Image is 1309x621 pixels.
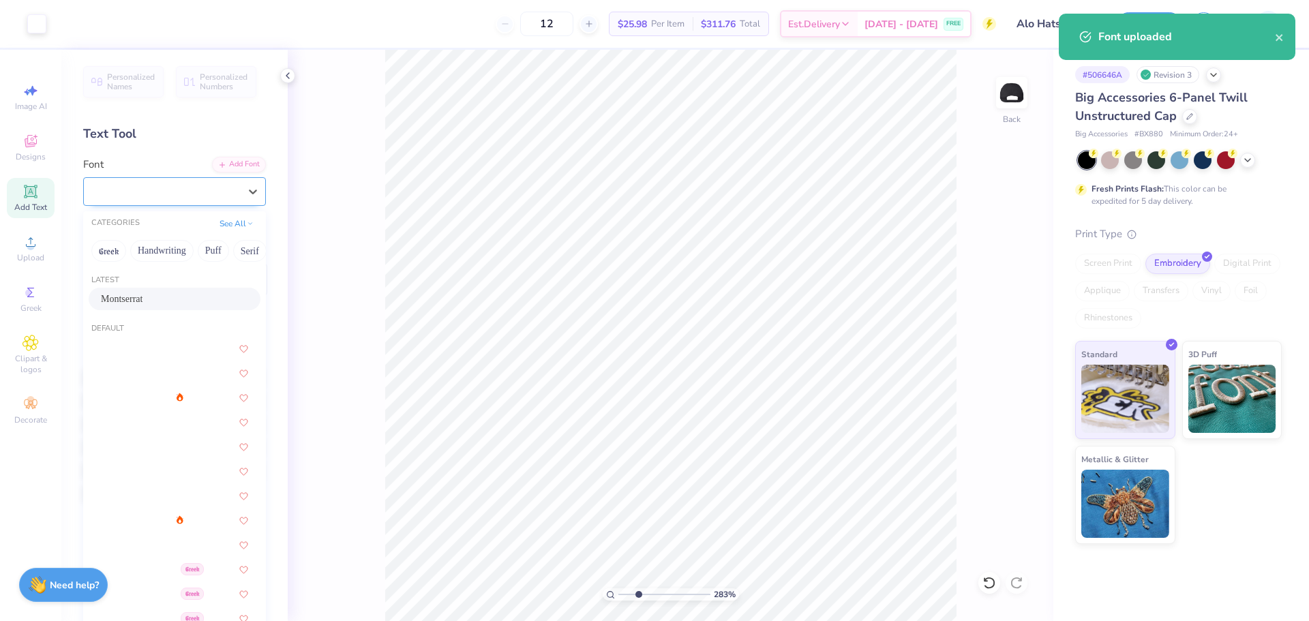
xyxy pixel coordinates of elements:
[1134,281,1188,301] div: Transfers
[1192,281,1231,301] div: Vinyl
[101,442,133,452] img: A Charming Font
[1188,365,1276,433] img: 3D Puff
[714,588,736,601] span: 283 %
[91,240,126,262] button: Greek
[83,275,266,286] div: Latest
[1075,129,1128,140] span: Big Accessories
[1098,29,1275,45] div: Font uploaded
[198,240,229,262] button: Puff
[864,17,938,31] span: [DATE] - [DATE]
[17,252,44,263] span: Upload
[20,303,42,314] span: Greek
[1075,226,1282,242] div: Print Type
[1275,29,1284,45] button: close
[1145,254,1210,274] div: Embroidery
[1188,347,1217,361] span: 3D Puff
[1075,308,1141,329] div: Rhinestones
[1003,113,1021,125] div: Back
[130,240,194,262] button: Handwriting
[1081,365,1169,433] img: Standard
[15,101,47,112] span: Image AI
[618,17,647,31] span: $25.98
[701,17,736,31] span: $311.76
[101,590,170,599] img: Airborne II
[212,157,266,172] div: Add Font
[946,19,961,29] span: FREE
[1075,66,1130,83] div: # 506646A
[179,588,202,600] span: Greek
[1006,10,1107,37] input: Untitled Design
[101,418,186,427] img: a Arigatou Gozaimasu
[215,217,258,230] button: See All
[101,541,133,550] img: Advert
[1235,281,1267,301] div: Foil
[520,12,573,36] input: – –
[101,467,150,476] img: A Charming Font Leftleaning
[1075,281,1130,301] div: Applique
[101,565,160,575] img: Airborne
[50,579,99,592] strong: Need help?
[101,292,142,306] span: Montserrat
[83,125,266,143] div: Text Tool
[101,344,162,354] img: a Ahlan Wasahlan
[83,157,104,172] label: Font
[651,17,684,31] span: Per Item
[16,151,46,162] span: Designs
[101,491,143,501] img: A Charming Font Outline
[7,353,55,375] span: Clipart & logos
[200,72,248,91] span: Personalized Numbers
[1137,66,1199,83] div: Revision 3
[107,72,155,91] span: Personalized Names
[83,323,266,335] div: Default
[1214,254,1280,274] div: Digital Print
[1075,254,1141,274] div: Screen Print
[1092,183,1259,207] div: This color can be expedited for 5 day delivery.
[91,217,140,229] div: CATEGORIES
[788,17,840,31] span: Est. Delivery
[1081,470,1169,538] img: Metallic & Glitter
[998,79,1025,106] img: Back
[101,393,157,403] img: a Antara Distance
[14,414,47,425] span: Decorate
[101,369,165,378] img: a Alloy Ink
[101,516,186,526] img: Adobe Garamond Pro
[1170,129,1238,140] span: Minimum Order: 24 +
[1092,183,1164,194] strong: Fresh Prints Flash:
[1081,452,1149,466] span: Metallic & Glitter
[1081,347,1117,361] span: Standard
[14,202,47,213] span: Add Text
[233,240,267,262] button: Serif
[1134,129,1163,140] span: # BX880
[740,17,760,31] span: Total
[168,563,192,575] span: Greek
[1075,89,1248,124] span: Big Accessories 6-Panel Twill Unstructured Cap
